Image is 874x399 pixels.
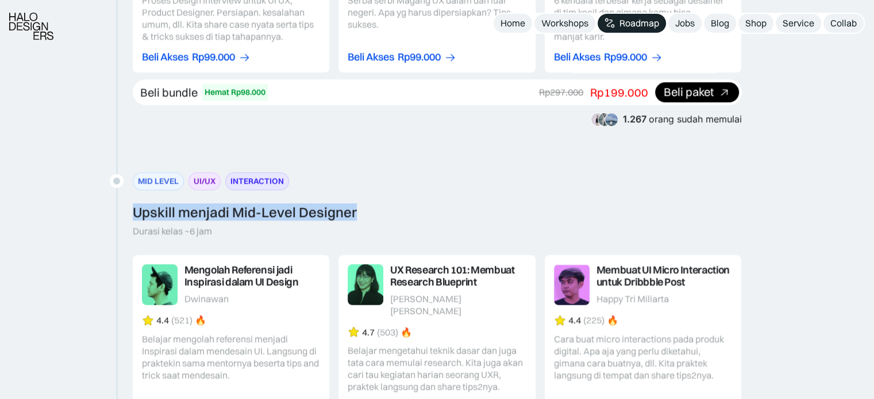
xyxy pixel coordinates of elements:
[194,175,215,187] div: UI/UX
[623,113,646,125] span: 1.267
[133,225,212,237] div: Durasi kelas ~6 jam
[500,17,525,29] div: Home
[142,51,188,63] div: Beli Akses
[140,85,198,100] div: Beli bundle
[541,17,588,29] div: Workshops
[398,51,441,63] div: Rp99.000
[598,14,666,33] a: Roadmap
[534,14,595,33] a: Workshops
[554,51,663,63] a: Beli AksesRp99.000
[539,86,583,98] div: Rp297.000
[348,51,394,63] div: Beli Akses
[823,14,864,33] a: Collab
[205,86,265,98] div: Hemat Rp98.000
[138,175,179,187] div: MID LEVEL
[783,17,814,29] div: Service
[230,175,284,187] div: INTERACTION
[590,85,648,100] div: Rp199.000
[142,51,251,63] a: Beli AksesRp99.000
[619,17,659,29] div: Roadmap
[133,204,357,220] div: Upskill menjadi Mid-Level Designer
[623,114,742,125] div: orang sudah memulai
[704,14,736,33] a: Blog
[830,17,857,29] div: Collab
[554,51,600,63] div: Beli Akses
[133,79,742,105] a: Beli bundleHemat Rp98.000Rp297.000Rp199.000Beli paket
[675,17,695,29] div: Jobs
[668,14,702,33] a: Jobs
[745,17,767,29] div: Shop
[738,14,773,33] a: Shop
[192,51,235,63] div: Rp99.000
[664,86,714,98] div: Beli paket
[776,14,821,33] a: Service
[494,14,532,33] a: Home
[604,51,647,63] div: Rp99.000
[348,51,456,63] a: Beli AksesRp99.000
[711,17,729,29] div: Blog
